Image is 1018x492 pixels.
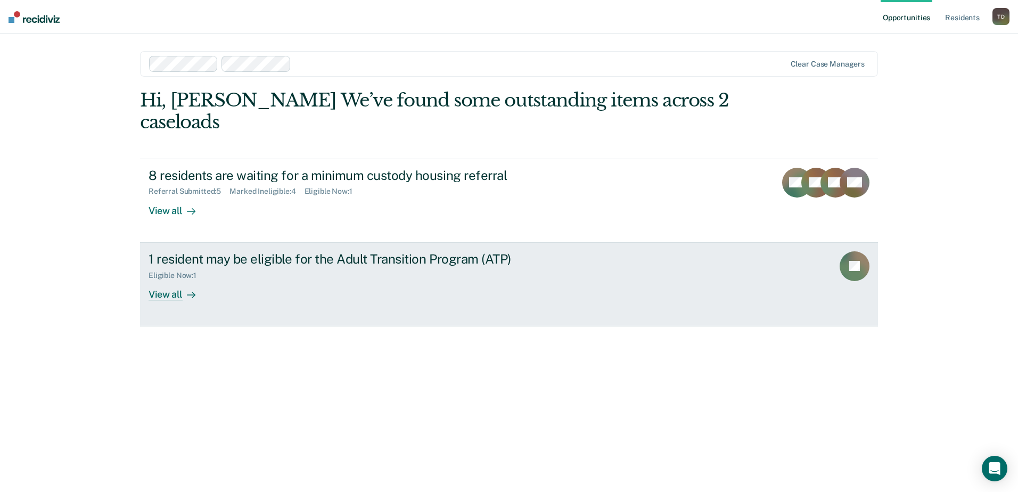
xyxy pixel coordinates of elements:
[149,168,522,183] div: 8 residents are waiting for a minimum custody housing referral
[982,456,1007,481] div: Open Intercom Messenger
[140,243,878,326] a: 1 resident may be eligible for the Adult Transition Program (ATP)Eligible Now:1View all
[992,8,1009,25] div: T D
[149,271,205,280] div: Eligible Now : 1
[229,187,304,196] div: Marked Ineligible : 4
[140,159,878,243] a: 8 residents are waiting for a minimum custody housing referralReferral Submitted:5Marked Ineligib...
[791,60,865,69] div: Clear case managers
[149,187,229,196] div: Referral Submitted : 5
[305,187,361,196] div: Eligible Now : 1
[9,11,60,23] img: Recidiviz
[992,8,1009,25] button: TD
[140,89,730,133] div: Hi, [PERSON_NAME] We’ve found some outstanding items across 2 caseloads
[149,280,208,300] div: View all
[149,196,208,217] div: View all
[149,251,522,267] div: 1 resident may be eligible for the Adult Transition Program (ATP)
